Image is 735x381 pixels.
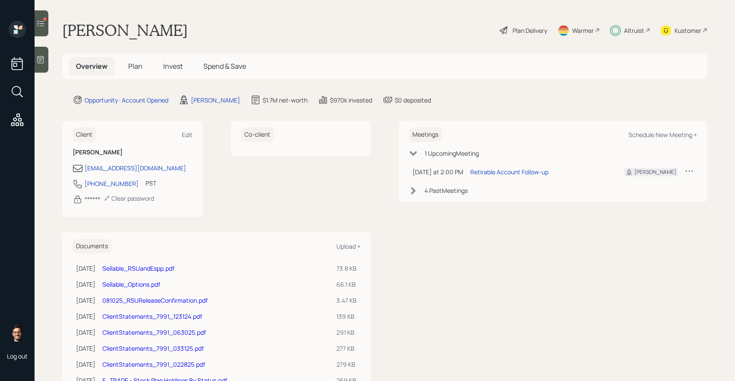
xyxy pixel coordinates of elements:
[336,296,357,305] div: 3.47 KB
[7,352,28,360] div: Log out
[104,194,154,202] div: Clear password
[425,186,468,195] div: 4 Past Meeting s
[330,96,372,105] div: $970k invested
[73,128,96,142] h6: Client
[263,96,307,105] div: $1.7M net-worth
[85,163,186,173] div: [EMAIL_ADDRESS][DOMAIN_NAME]
[102,328,206,336] a: ClientStatements_7991_063025.pdf
[102,264,174,272] a: Sellable_RSUandEspp.pdf
[336,280,357,289] div: 66.1 KB
[76,344,95,353] div: [DATE]
[191,96,240,105] div: [PERSON_NAME]
[336,344,357,353] div: 277 KB
[624,26,644,35] div: Altruist
[182,131,193,139] div: Edit
[85,179,139,188] div: [PHONE_NUMBER]
[163,61,183,71] span: Invest
[634,168,676,176] div: [PERSON_NAME]
[336,242,361,250] div: Upload +
[628,131,697,139] div: Schedule New Meeting +
[470,167,548,176] div: Retirable Account Follow-up
[76,360,95,369] div: [DATE]
[203,61,246,71] span: Spend & Save
[102,312,202,320] a: ClientStatements_7991_123124.pdf
[336,328,357,337] div: 291 KB
[336,264,357,273] div: 73.8 KB
[102,344,204,352] a: ClientStatements_7991_033125.pdf
[62,21,188,40] h1: [PERSON_NAME]
[76,61,108,71] span: Overview
[128,61,143,71] span: Plan
[76,280,95,289] div: [DATE]
[336,312,357,321] div: 139 KB
[146,179,156,188] div: PST
[102,296,208,304] a: 081025_RSUReleaseConfirmation.pdf
[425,149,479,158] div: 1 Upcoming Meeting
[675,26,701,35] div: Kustomer
[73,239,111,253] h6: Documents
[572,26,594,35] div: Warmer
[336,360,357,369] div: 279 KB
[513,26,547,35] div: Plan Delivery
[76,264,95,273] div: [DATE]
[102,360,205,368] a: ClientStatements_7991_022825.pdf
[102,280,160,288] a: Sellable_Options.pdf
[9,324,26,342] img: sami-boghos-headshot.png
[395,96,431,105] div: $0 deposited
[241,128,274,142] h6: Co-client
[85,96,168,105] div: Opportunity · Account Opened
[409,128,442,142] h6: Meetings
[73,149,193,156] h6: [PERSON_NAME]
[76,328,95,337] div: [DATE]
[76,312,95,321] div: [DATE]
[412,167,463,176] div: [DATE] at 2:00 PM
[76,296,95,305] div: [DATE]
